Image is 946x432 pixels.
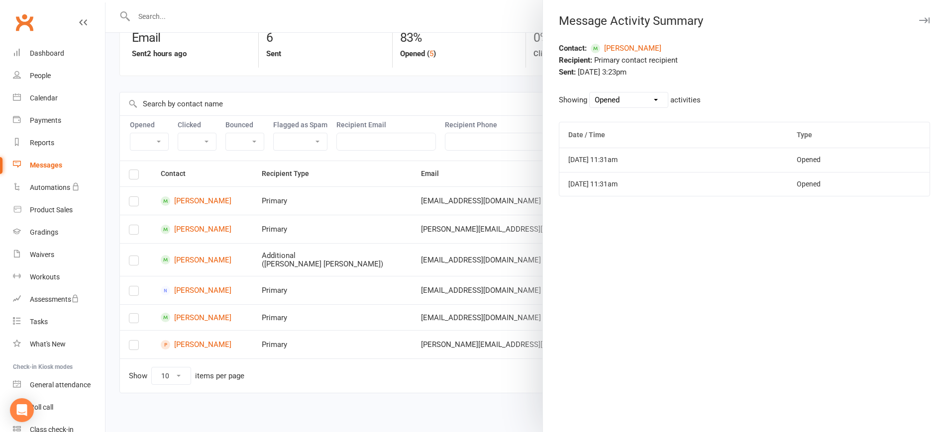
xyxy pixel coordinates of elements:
[788,122,930,148] th: Type
[13,42,105,65] a: Dashboard
[788,172,930,196] td: Opened
[30,295,79,303] div: Assessments
[13,288,105,311] a: Assessments
[30,340,66,348] div: What's New
[30,403,53,411] div: Roll call
[12,10,37,35] a: Clubworx
[13,311,105,333] a: Tasks
[788,148,930,172] td: Opened
[13,199,105,221] a: Product Sales
[13,154,105,176] a: Messages
[30,381,91,389] div: General attendance
[559,92,930,108] div: Showing activities
[13,374,105,396] a: General attendance kiosk mode
[30,49,64,57] div: Dashboard
[559,122,787,148] th: Date / Time
[30,94,58,102] div: Calendar
[559,172,787,196] td: [DATE] 11:31am
[13,87,105,109] a: Calendar
[30,72,51,80] div: People
[559,68,576,77] strong: Sent:
[13,333,105,355] a: What's New
[30,183,70,191] div: Automations
[559,66,930,78] div: [DATE] 3:23pm
[591,42,661,54] a: [PERSON_NAME]
[13,396,105,419] a: Roll call
[559,42,587,54] strong: Contact:
[13,109,105,132] a: Payments
[13,221,105,244] a: Gradings
[13,176,105,199] a: Automations
[13,266,105,288] a: Workouts
[30,206,73,214] div: Product Sales
[30,228,58,236] div: Gradings
[30,273,60,281] div: Workouts
[559,54,930,66] div: Primary contact recipient
[30,116,61,124] div: Payments
[559,148,787,172] td: [DATE] 11:31am
[30,139,54,147] div: Reports
[13,132,105,154] a: Reports
[13,65,105,87] a: People
[30,251,54,259] div: Waivers
[543,14,946,28] div: Message Activity Summary
[13,244,105,266] a: Waivers
[30,318,48,326] div: Tasks
[10,398,34,422] div: Open Intercom Messenger
[30,161,62,169] div: Messages
[559,56,592,65] strong: Recipient:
